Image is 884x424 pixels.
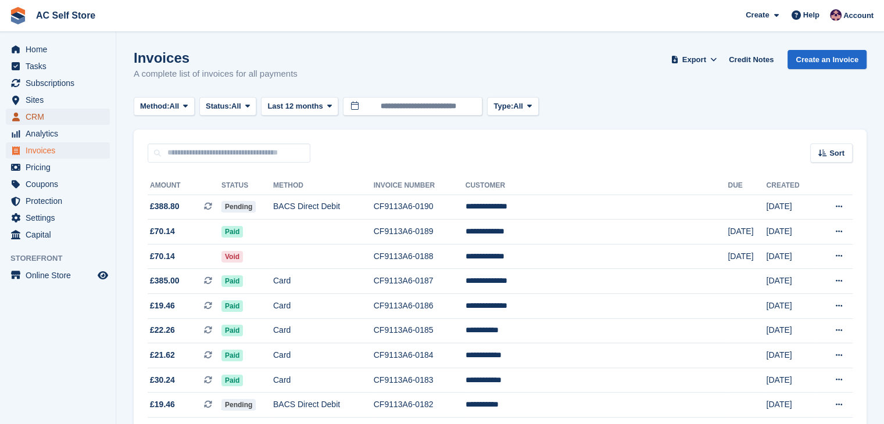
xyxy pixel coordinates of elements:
button: Last 12 months [261,97,338,116]
button: Export [668,50,720,69]
td: CF9113A6-0185 [374,318,466,343]
th: Method [273,177,374,195]
td: [DATE] [766,195,816,220]
td: [DATE] [728,220,766,245]
a: menu [6,267,110,283]
span: Pricing [26,159,95,175]
span: Status: [206,100,231,112]
span: All [231,100,241,112]
a: AC Self Store [31,6,100,25]
span: Last 12 months [267,100,323,112]
td: Card [273,294,374,319]
span: Method: [140,100,170,112]
span: Sites [26,92,95,108]
span: Home [26,41,95,58]
p: A complete list of invoices for all payments [134,67,298,81]
span: Capital [26,227,95,243]
button: Method: All [134,97,195,116]
td: CF9113A6-0184 [374,343,466,368]
span: £385.00 [150,275,180,287]
td: CF9113A6-0188 [374,244,466,269]
a: Create an Invoice [788,50,867,69]
img: Ted Cox [830,9,842,21]
a: menu [6,41,110,58]
span: Account [843,10,874,21]
td: Card [273,343,374,368]
span: Paid [221,275,243,287]
th: Invoice Number [374,177,466,195]
button: Status: All [199,97,256,116]
a: menu [6,58,110,74]
a: menu [6,142,110,159]
span: Help [803,9,819,21]
td: BACS Direct Debit [273,195,374,220]
span: All [170,100,180,112]
th: Created [766,177,816,195]
span: Paid [221,325,243,336]
span: Void [221,251,243,263]
td: [DATE] [766,368,816,393]
span: Analytics [26,125,95,142]
span: £21.62 [150,349,175,361]
img: stora-icon-8386f47178a22dfd0bd8f6a31ec36ba5ce8667c1dd55bd0f319d3a0aa187defe.svg [9,7,27,24]
span: £19.46 [150,398,175,411]
td: Card [273,269,374,294]
td: CF9113A6-0186 [374,294,466,319]
td: [DATE] [766,393,816,418]
td: CF9113A6-0189 [374,220,466,245]
span: Export [682,54,706,66]
span: Create [746,9,769,21]
a: menu [6,227,110,243]
span: Coupons [26,176,95,192]
a: menu [6,176,110,192]
td: [DATE] [728,244,766,269]
td: [DATE] [766,220,816,245]
td: CF9113A6-0183 [374,368,466,393]
span: Paid [221,350,243,361]
span: Protection [26,193,95,209]
span: £30.24 [150,374,175,386]
a: menu [6,210,110,226]
td: [DATE] [766,269,816,294]
td: Card [273,368,374,393]
a: menu [6,125,110,142]
th: Due [728,177,766,195]
span: Tasks [26,58,95,74]
span: Type: [493,100,513,112]
span: Subscriptions [26,75,95,91]
span: £388.80 [150,200,180,213]
th: Amount [148,177,221,195]
a: menu [6,159,110,175]
h1: Invoices [134,50,298,66]
span: CRM [26,109,95,125]
a: menu [6,193,110,209]
span: £19.46 [150,300,175,312]
td: CF9113A6-0187 [374,269,466,294]
span: All [513,100,523,112]
span: Sort [829,148,844,159]
span: Pending [221,399,256,411]
span: £70.14 [150,225,175,238]
span: £22.26 [150,324,175,336]
span: Settings [26,210,95,226]
a: menu [6,109,110,125]
a: Credit Notes [724,50,778,69]
span: Storefront [10,253,116,264]
span: Paid [221,375,243,386]
span: Paid [221,300,243,312]
td: Card [273,318,374,343]
td: [DATE] [766,343,816,368]
td: [DATE] [766,244,816,269]
td: CF9113A6-0182 [374,393,466,418]
span: Invoices [26,142,95,159]
span: Paid [221,226,243,238]
td: [DATE] [766,294,816,319]
td: [DATE] [766,318,816,343]
th: Status [221,177,273,195]
a: menu [6,92,110,108]
a: Preview store [96,268,110,282]
button: Type: All [487,97,538,116]
th: Customer [466,177,728,195]
td: CF9113A6-0190 [374,195,466,220]
td: BACS Direct Debit [273,393,374,418]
